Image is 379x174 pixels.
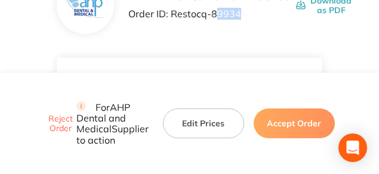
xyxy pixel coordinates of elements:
[338,133,367,162] div: Open Intercom Messenger
[128,8,296,19] p: Order ID: Restocq- 89934
[76,101,149,145] p: For AHP Dental and Medical Supplier to action
[163,108,244,138] button: Edit Prices
[45,113,76,133] button: Reject Order
[254,108,335,138] button: Accept Order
